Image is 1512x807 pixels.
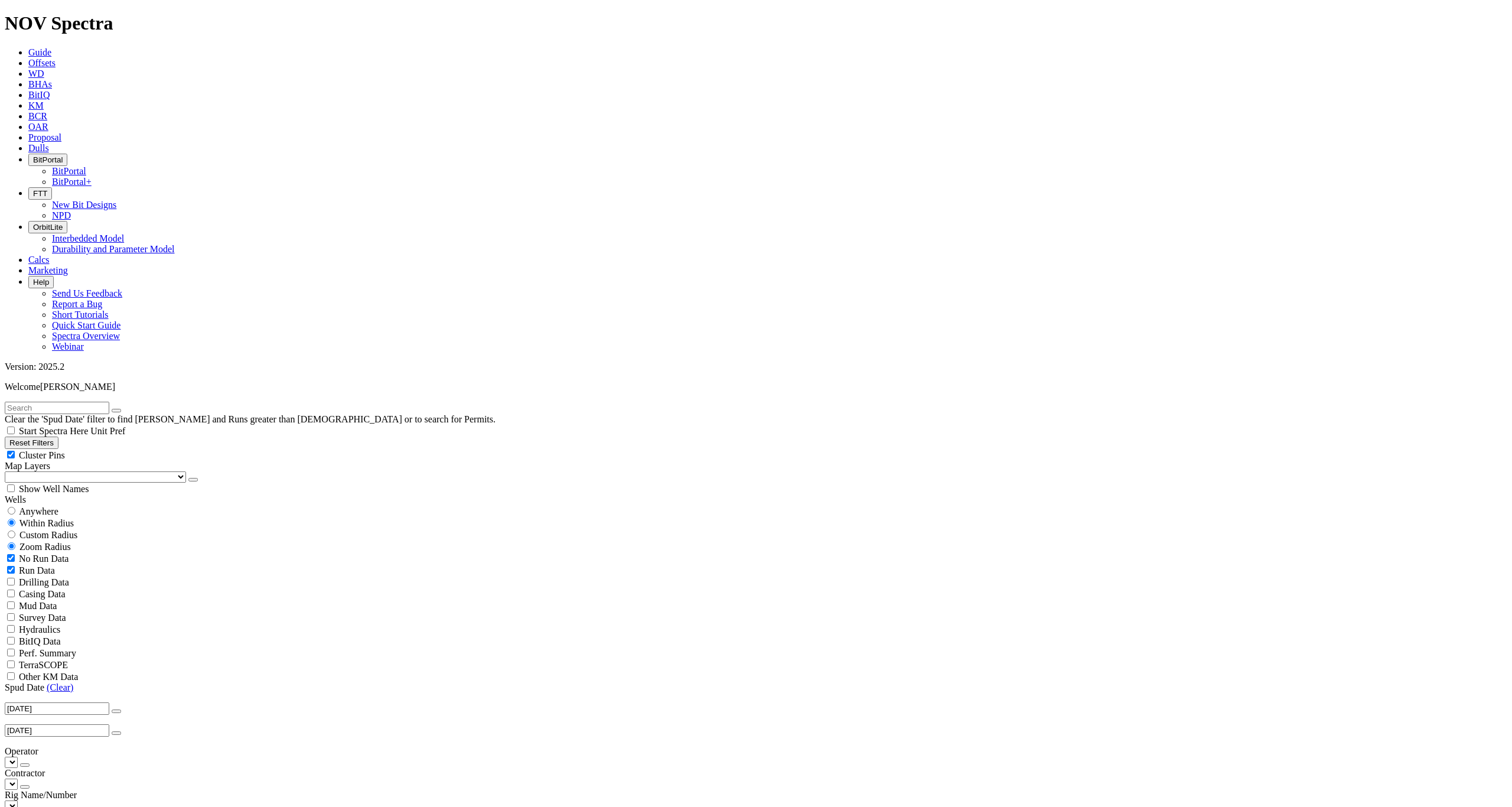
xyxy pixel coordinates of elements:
[5,12,1507,34] h1: NOV Spectra
[28,100,44,110] a: KM
[52,233,124,243] a: Interbedded Model
[28,187,52,200] button: FTT
[19,530,77,540] span: Custom Radius
[40,382,115,392] span: [PERSON_NAME]
[19,426,88,436] span: Start Spectra Here
[52,244,175,254] a: Durability and Parameter Model
[19,554,69,564] span: No Run Data
[5,362,1507,372] div: Version: 2025.2
[33,155,63,164] span: BitPortal
[52,320,120,330] a: Quick Start Guide
[47,682,73,692] a: (Clear)
[19,506,58,516] span: Anywhere
[52,299,102,309] a: Report a Bug
[5,494,1507,505] div: Wells
[19,565,55,575] span: Run Data
[28,111,47,121] a: BCR
[28,122,48,132] a: OAR
[5,768,45,778] span: Contractor
[28,143,49,153] a: Dulls
[28,154,67,166] button: BitPortal
[28,255,50,265] a: Calcs
[19,672,78,682] span: Other KM Data
[28,132,61,142] a: Proposal
[19,601,57,611] span: Mud Data
[28,79,52,89] a: BHAs
[19,577,69,587] span: Drilling Data
[90,426,125,436] span: Unit Pref
[5,702,109,715] input: After
[5,659,1507,671] filter-controls-checkbox: TerraSCOPE Data
[28,47,51,57] a: Guide
[5,623,1507,635] filter-controls-checkbox: Hydraulics Analysis
[28,69,44,79] a: WD
[52,210,71,220] a: NPD
[19,484,89,494] span: Show Well Names
[19,450,65,460] span: Cluster Pins
[7,427,15,434] input: Start Spectra Here
[52,310,109,320] a: Short Tutorials
[5,724,109,737] input: Before
[28,276,54,288] button: Help
[52,200,116,210] a: New Bit Designs
[5,414,496,424] span: Clear the 'Spud Date' filter to find [PERSON_NAME] and Runs greater than [DEMOGRAPHIC_DATA] or to...
[5,790,77,800] span: Rig Name/Number
[19,542,71,552] span: Zoom Radius
[19,518,74,528] span: Within Radius
[52,331,120,341] a: Spectra Overview
[33,223,63,232] span: OrbitLite
[19,660,68,670] span: TerraSCOPE
[19,589,66,599] span: Casing Data
[33,189,47,198] span: FTT
[28,265,68,275] a: Marketing
[5,671,1507,682] filter-controls-checkbox: TerraSCOPE Data
[28,58,56,68] a: Offsets
[5,682,44,692] span: Spud Date
[19,624,60,634] span: Hydraulics
[52,177,92,187] a: BitPortal+
[52,166,86,176] a: BitPortal
[33,278,49,287] span: Help
[52,341,84,352] a: Webinar
[19,613,66,623] span: Survey Data
[28,90,50,100] a: BitIQ
[5,461,50,471] span: Map Layers
[5,746,38,756] span: Operator
[19,648,76,658] span: Perf. Summary
[5,402,109,414] input: Search
[52,288,122,298] a: Send Us Feedback
[5,437,58,449] button: Reset Filters
[5,382,1507,392] p: Welcome
[28,221,67,233] button: OrbitLite
[19,636,61,646] span: BitIQ Data
[5,647,1507,659] filter-controls-checkbox: Performance Summary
